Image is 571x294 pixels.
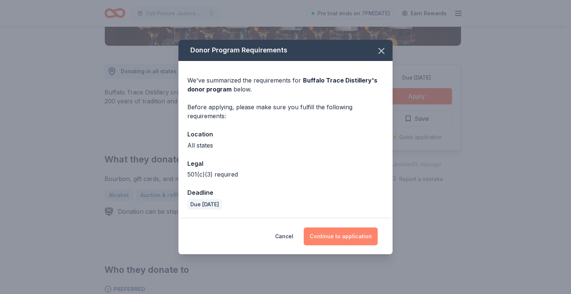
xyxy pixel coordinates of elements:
button: Continue to application [304,227,378,245]
div: Before applying, please make sure you fulfill the following requirements: [187,103,384,120]
div: Due [DATE] [187,199,222,210]
div: Legal [187,159,384,168]
div: 501(c)(3) required [187,170,384,179]
div: Donor Program Requirements [178,40,393,61]
div: All states [187,141,384,150]
div: Location [187,129,384,139]
button: Cancel [275,227,293,245]
div: We've summarized the requirements for below. [187,76,384,94]
div: Deadline [187,188,384,197]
